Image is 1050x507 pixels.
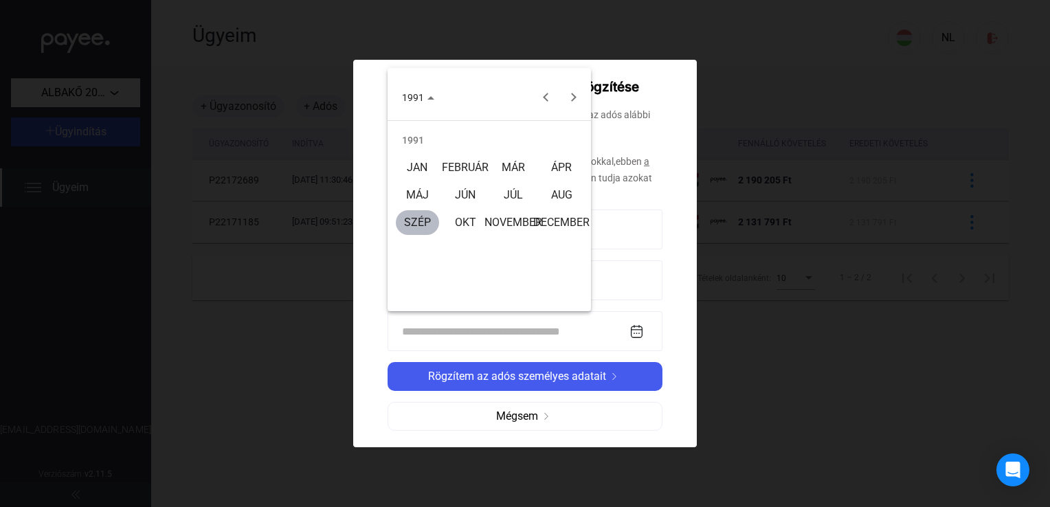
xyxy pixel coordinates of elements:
div: ÁPR [540,155,583,180]
button: 1991. május [393,181,441,209]
button: Dátum kiválasztása [391,83,445,111]
div: MÁR [492,155,535,180]
button: 1991. április [537,154,585,181]
div: OKT [444,210,487,235]
div: FEBRUÁR [444,155,487,180]
button: 1991. január [393,154,441,181]
div: AUG [540,183,583,207]
div: DECEMBER [540,210,583,235]
button: 1991. november [489,209,537,236]
div: JÚN [444,183,487,207]
div: NOVEMBER [492,210,535,235]
button: 1991. július [489,181,537,209]
button: 1991. március [489,154,537,181]
div: Nyissa meg az Intercom Messengert [996,453,1029,486]
div: JAN [396,155,439,180]
button: 1991. augusztus [537,181,585,209]
button: Előző év [533,83,560,111]
button: 1991. június [441,181,489,209]
div: MÁJ [396,183,439,207]
button: 1991. október [441,209,489,236]
button: Jövőre [560,83,588,111]
button: 1991. szeptember [393,209,441,236]
button: 1991. december [537,209,585,236]
div: JÚL [492,183,535,207]
span: 1991 [402,93,424,104]
td: 1991 [393,126,585,154]
div: SZÉP [396,210,439,235]
button: 1991. február [441,154,489,181]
